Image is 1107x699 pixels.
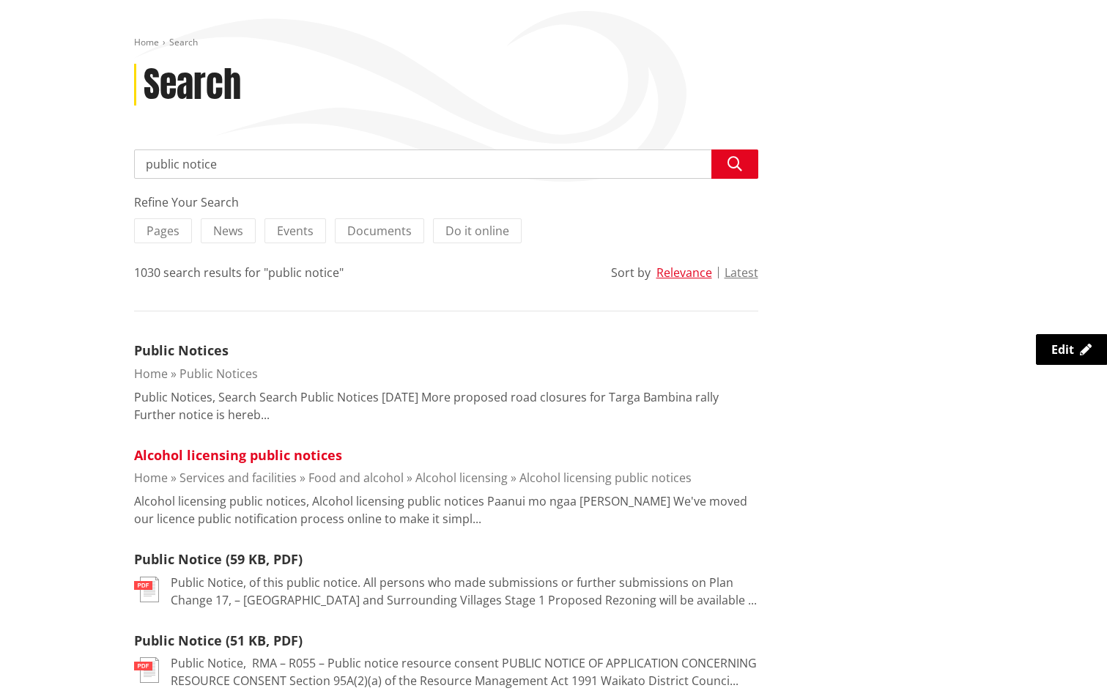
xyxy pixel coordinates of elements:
a: Services and facilities [179,470,297,486]
a: Home [134,366,168,382]
a: Food and alcohol [308,470,404,486]
span: Search [169,36,198,48]
span: News [213,223,243,239]
p: Public Notice, ﻿ RMA – R055 – Public notice resource consent PUBLIC NOTICE OF APPLICATION CONCERN... [171,654,758,689]
input: Search input [134,149,758,179]
p: Public Notice, of this public notice. All persons who made submissions or further submissions on ... [171,574,758,609]
a: Public Notice (51 KB, PDF) [134,632,303,649]
a: Alcohol licensing [415,470,508,486]
h1: Search [144,64,241,106]
span: Events [277,223,314,239]
button: Relevance [656,266,712,279]
a: Edit [1036,334,1107,365]
img: document-pdf.svg [134,577,159,602]
span: Pages [147,223,179,239]
a: Public Notices [134,341,229,359]
span: Documents [347,223,412,239]
nav: breadcrumb [134,37,974,49]
a: Alcohol licensing public notices [134,446,342,464]
a: Public Notice (59 KB, PDF) [134,550,303,568]
img: document-pdf.svg [134,657,159,683]
div: Refine Your Search [134,193,758,211]
span: Do it online [445,223,509,239]
button: Latest [725,266,758,279]
a: Home [134,36,159,48]
iframe: Messenger Launcher [1040,637,1092,690]
a: Home [134,470,168,486]
a: Alcohol licensing public notices [519,470,692,486]
p: Alcohol licensing public notices, Alcohol licensing public notices Paanui mo ngaa [PERSON_NAME] W... [134,492,758,528]
p: Public Notices, Search Search Public Notices [DATE] More proposed road closures for Targa Bambina... [134,388,758,424]
span: Edit [1051,341,1074,358]
a: Public Notices [179,366,258,382]
div: Sort by [611,264,651,281]
div: 1030 search results for "public notice" [134,264,344,281]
